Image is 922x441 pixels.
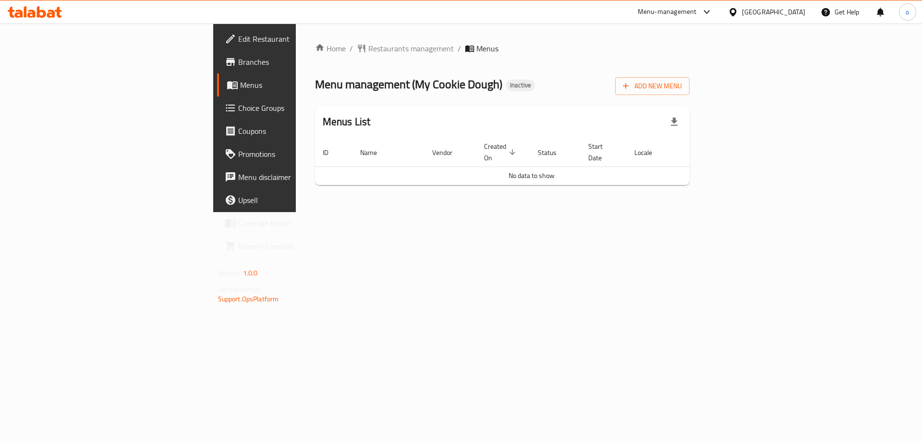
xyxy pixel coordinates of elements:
[323,115,371,129] h2: Menus List
[315,73,502,95] span: Menu management ( My Cookie Dough )
[538,147,569,158] span: Status
[238,194,360,206] span: Upsell
[484,141,519,164] span: Created On
[217,166,367,189] a: Menu disclaimer
[217,119,367,143] a: Coupons
[238,171,360,183] span: Menu disclaimer
[238,56,360,68] span: Branches
[368,43,454,54] span: Restaurants management
[906,7,909,17] span: o
[634,147,665,158] span: Locale
[742,7,805,17] div: [GEOGRAPHIC_DATA]
[432,147,465,158] span: Vendor
[506,80,535,91] div: Inactive
[217,96,367,119] a: Choice Groups
[217,27,367,50] a: Edit Restaurant
[217,212,367,235] a: Coverage Report
[217,189,367,212] a: Upsell
[217,50,367,73] a: Branches
[623,80,682,92] span: Add New Menu
[323,147,341,158] span: ID
[217,143,367,166] a: Promotions
[218,293,279,305] a: Support.OpsPlatform
[238,217,360,229] span: Coverage Report
[638,6,697,18] div: Menu-management
[676,138,748,167] th: Actions
[509,169,555,182] span: No data to show
[218,283,262,296] span: Get support on:
[217,73,367,96] a: Menus
[357,43,454,54] a: Restaurants management
[238,148,360,160] span: Promotions
[238,102,360,114] span: Choice Groups
[458,43,461,54] li: /
[240,79,360,91] span: Menus
[238,33,360,45] span: Edit Restaurant
[238,240,360,252] span: Grocery Checklist
[506,81,535,89] span: Inactive
[238,125,360,137] span: Coupons
[217,235,367,258] a: Grocery Checklist
[243,267,258,279] span: 1.0.0
[315,43,690,54] nav: breadcrumb
[218,267,242,279] span: Version:
[315,138,748,185] table: enhanced table
[588,141,615,164] span: Start Date
[476,43,498,54] span: Menus
[360,147,389,158] span: Name
[615,77,690,95] button: Add New Menu
[663,110,686,133] div: Export file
